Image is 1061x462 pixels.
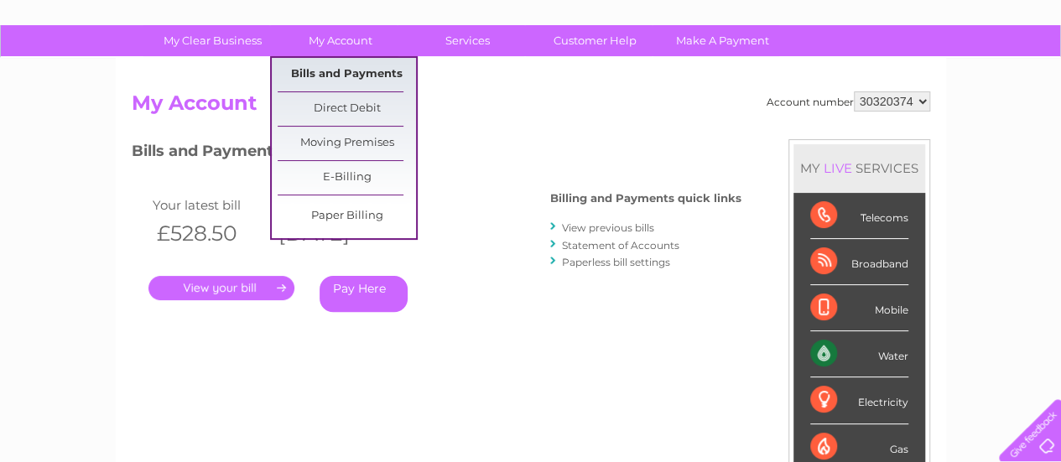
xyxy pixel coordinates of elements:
a: Telecoms [855,71,905,84]
a: Bills and Payments [278,58,416,91]
a: Direct Debit [278,92,416,126]
div: Electricity [810,377,908,423]
a: E-Billing [278,161,416,195]
a: Services [398,25,537,56]
a: My Account [271,25,409,56]
a: Pay Here [320,276,408,312]
a: Blog [915,71,939,84]
div: LIVE [820,160,856,176]
a: Contact [949,71,991,84]
div: MY SERVICES [793,144,925,192]
div: Clear Business is a trading name of Verastar Limited (registered in [GEOGRAPHIC_DATA] No. 3667643... [135,9,928,81]
h4: Billing and Payments quick links [550,192,741,205]
a: Paper Billing [278,200,416,233]
a: Customer Help [526,25,664,56]
a: Paperless bill settings [562,256,670,268]
a: Statement of Accounts [562,239,679,252]
h2: My Account [132,91,930,123]
a: Log out [1006,71,1045,84]
img: logo.png [37,44,122,95]
h3: Bills and Payments [132,139,741,169]
a: 0333 014 3131 [745,8,861,29]
div: Telecoms [810,193,908,239]
th: £528.50 [148,216,270,251]
div: Mobile [810,285,908,331]
td: Your latest bill [148,194,270,216]
a: My Clear Business [143,25,282,56]
a: Water [766,71,798,84]
a: . [148,276,294,300]
div: Broadband [810,239,908,285]
a: Moving Premises [278,127,416,160]
div: Water [810,331,908,377]
div: Account number [767,91,930,112]
a: Make A Payment [653,25,792,56]
a: Energy [808,71,845,84]
a: View previous bills [562,221,654,234]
